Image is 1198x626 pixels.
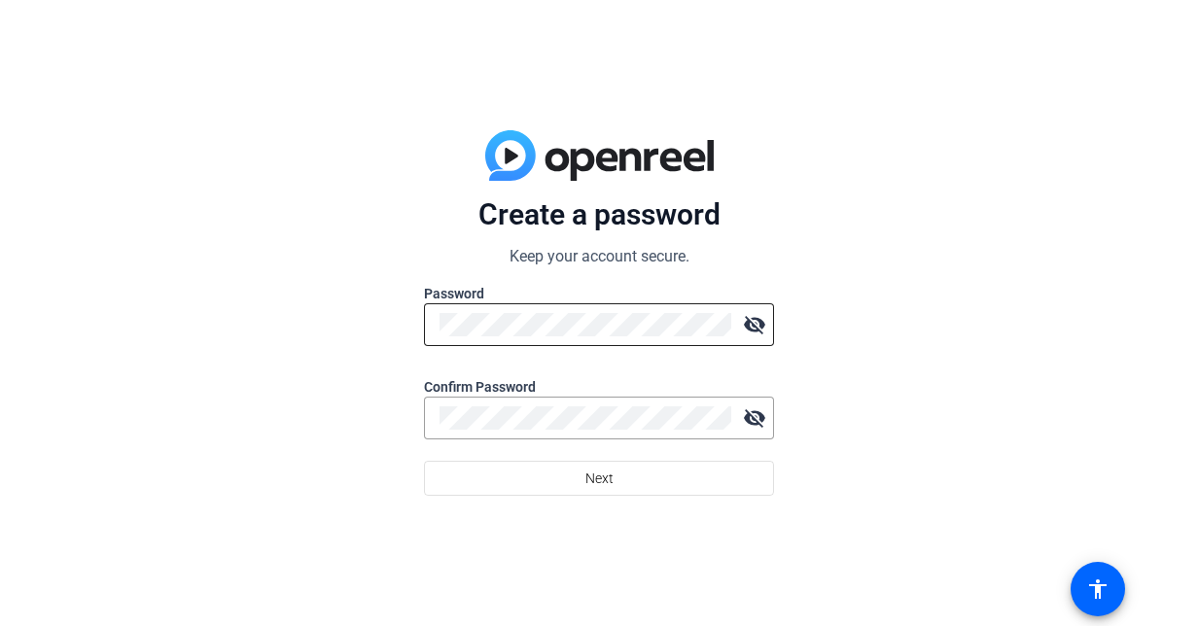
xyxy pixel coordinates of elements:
[585,460,614,497] span: Next
[424,461,774,496] button: Next
[1086,577,1110,601] mat-icon: accessibility
[424,284,774,303] label: Password
[485,130,714,181] img: blue-gradient.svg
[735,305,774,344] mat-icon: visibility_off
[735,399,774,437] mat-icon: visibility_off
[424,245,774,268] p: Keep your account secure.
[424,377,774,397] label: Confirm Password
[424,196,774,233] p: Create a password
